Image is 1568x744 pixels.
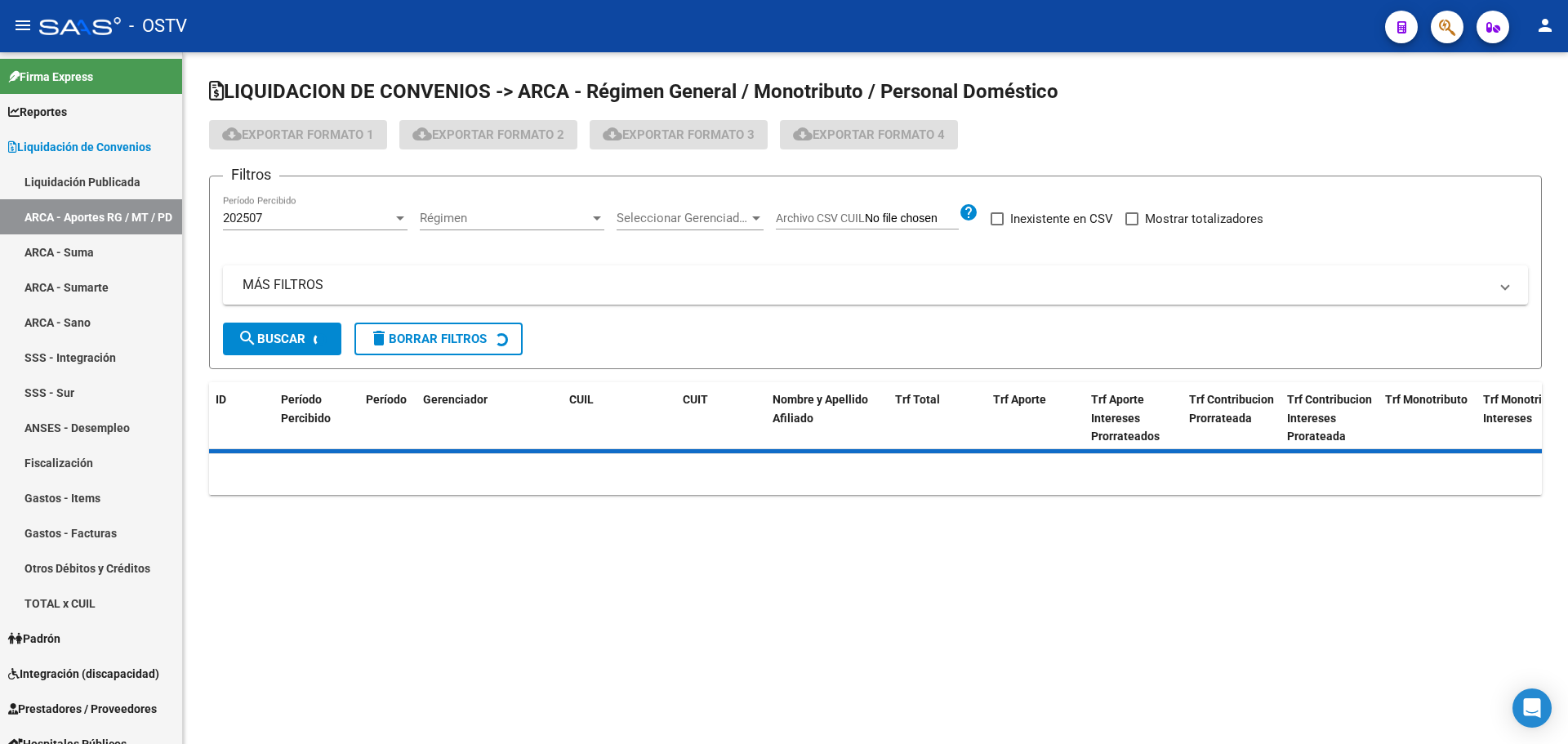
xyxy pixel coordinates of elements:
[895,393,940,406] span: Trf Total
[8,700,157,718] span: Prestadores / Proveedores
[1085,382,1183,454] datatable-header-cell: Trf Aporte Intereses Prorrateados
[1385,393,1468,406] span: Trf Monotributo
[209,120,387,149] button: Exportar Formato 1
[1281,382,1379,454] datatable-header-cell: Trf Contribucion Intereses Prorateada
[959,203,978,222] mat-icon: help
[987,382,1085,454] datatable-header-cell: Trf Aporte
[776,212,865,225] span: Archivo CSV CUIL
[238,332,305,346] span: Buscar
[13,16,33,35] mat-icon: menu
[1183,382,1281,454] datatable-header-cell: Trf Contribucion Prorrateada
[1145,209,1263,229] span: Mostrar totalizadores
[223,323,341,355] button: Buscar
[243,276,1489,294] mat-panel-title: MÁS FILTROS
[793,127,945,142] span: Exportar Formato 4
[8,68,93,86] span: Firma Express
[423,393,488,406] span: Gerenciador
[1535,16,1555,35] mat-icon: person
[223,211,262,225] span: 202507
[865,212,959,226] input: Archivo CSV CUIL
[683,393,708,406] span: CUIT
[420,211,590,225] span: Régimen
[1091,393,1160,443] span: Trf Aporte Intereses Prorrateados
[1379,382,1477,454] datatable-header-cell: Trf Monotributo
[399,120,577,149] button: Exportar Formato 2
[1010,209,1113,229] span: Inexistente en CSV
[238,328,257,348] mat-icon: search
[1287,393,1372,443] span: Trf Contribucion Intereses Prorateada
[8,138,151,156] span: Liquidación de Convenios
[8,665,159,683] span: Integración (discapacidad)
[780,120,958,149] button: Exportar Formato 4
[416,382,539,454] datatable-header-cell: Gerenciador
[281,393,331,425] span: Período Percibido
[209,80,1058,103] span: LIQUIDACION DE CONVENIOS -> ARCA - Régimen General / Monotributo / Personal Doméstico
[1483,393,1566,425] span: Trf Monotributo Intereses
[569,393,594,406] span: CUIL
[590,120,768,149] button: Exportar Formato 3
[8,630,60,648] span: Padrón
[1512,688,1552,728] div: Open Intercom Messenger
[617,211,749,225] span: Seleccionar Gerenciador
[222,127,374,142] span: Exportar Formato 1
[223,163,279,186] h3: Filtros
[603,124,622,144] mat-icon: cloud_download
[369,328,389,348] mat-icon: delete
[8,103,67,121] span: Reportes
[1189,393,1274,425] span: Trf Contribucion Prorrateada
[366,393,407,406] span: Período
[216,393,226,406] span: ID
[563,382,653,454] datatable-header-cell: CUIL
[793,124,813,144] mat-icon: cloud_download
[412,127,564,142] span: Exportar Formato 2
[603,127,755,142] span: Exportar Formato 3
[209,382,274,454] datatable-header-cell: ID
[354,323,523,355] button: Borrar Filtros
[412,124,432,144] mat-icon: cloud_download
[359,382,416,454] datatable-header-cell: Período
[129,8,187,44] span: - OSTV
[369,332,487,346] span: Borrar Filtros
[223,265,1528,305] mat-expansion-panel-header: MÁS FILTROS
[889,382,987,454] datatable-header-cell: Trf Total
[222,124,242,144] mat-icon: cloud_download
[766,382,889,454] datatable-header-cell: Nombre y Apellido Afiliado
[676,382,766,454] datatable-header-cell: CUIT
[993,393,1046,406] span: Trf Aporte
[773,393,868,425] span: Nombre y Apellido Afiliado
[274,382,336,454] datatable-header-cell: Período Percibido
